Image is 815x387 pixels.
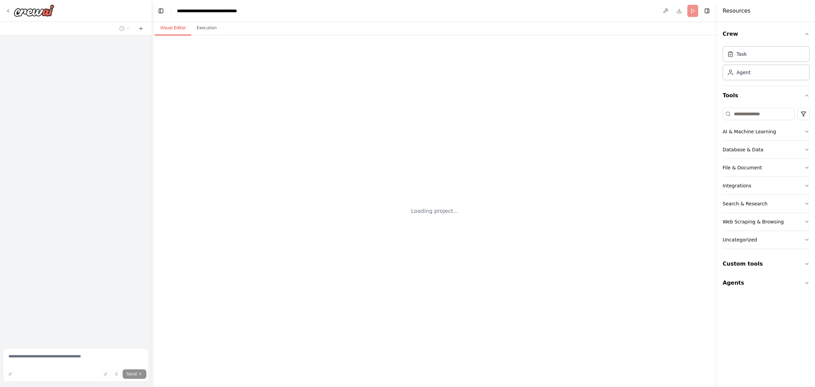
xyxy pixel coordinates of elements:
[723,123,810,140] button: AI & Machine Learning
[723,182,751,189] div: Integrations
[177,7,237,14] nav: breadcrumb
[723,159,810,176] button: File & Document
[156,6,166,16] button: Hide left sidebar
[723,44,810,86] div: Crew
[723,213,810,231] button: Web Scraping & Browsing
[155,21,191,35] button: Visual Editor
[723,7,750,15] h4: Resources
[737,51,747,57] div: Task
[702,6,712,16] button: Hide right sidebar
[112,369,121,379] button: Click to speak your automation idea
[123,369,146,379] button: Send
[14,4,54,17] img: Logo
[723,273,810,292] button: Agents
[723,164,762,171] div: File & Document
[723,105,810,254] div: Tools
[723,200,767,207] div: Search & Research
[723,86,810,105] button: Tools
[737,69,750,76] div: Agent
[723,195,810,213] button: Search & Research
[723,236,757,243] div: Uncategorized
[135,24,146,33] button: Start a new chat
[723,177,810,195] button: Integrations
[101,369,110,379] button: Upload files
[127,371,137,377] span: Send
[723,128,776,135] div: AI & Machine Learning
[723,141,810,158] button: Database & Data
[723,218,784,225] div: Web Scraping & Browsing
[723,146,763,153] div: Database & Data
[723,231,810,249] button: Uncategorized
[723,24,810,44] button: Crew
[191,21,222,35] button: Execution
[723,254,810,273] button: Custom tools
[411,207,458,215] div: Loading project...
[5,369,15,379] button: Improve this prompt
[116,24,133,33] button: Switch to previous chat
